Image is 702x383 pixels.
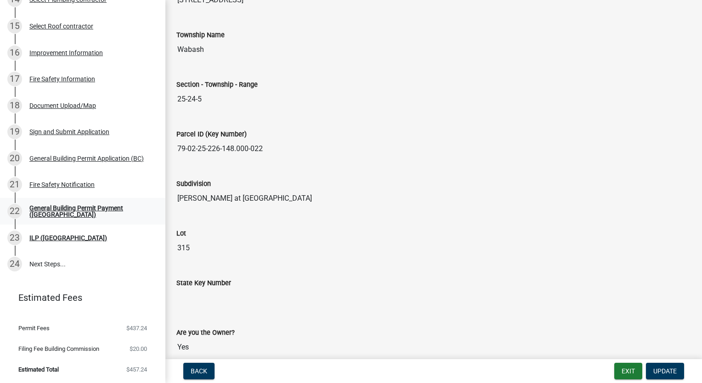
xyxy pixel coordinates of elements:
div: Sign and Submit Application [29,129,109,135]
div: Select Roof contractor [29,23,93,29]
div: Document Upload/Map [29,102,96,109]
div: General Building Permit Application (BC) [29,155,144,162]
div: 15 [7,19,22,34]
label: Parcel ID (Key Number) [176,131,247,138]
button: Update [646,363,684,379]
button: Exit [614,363,642,379]
label: Lot [176,231,186,237]
div: 17 [7,72,22,86]
span: Estimated Total [18,366,59,372]
label: Are you the Owner? [176,330,235,336]
span: Filing Fee Building Commission [18,346,99,352]
label: Township Name [176,32,225,39]
div: 24 [7,257,22,271]
div: Fire Safety Information [29,76,95,82]
span: Update [653,367,677,375]
div: 19 [7,124,22,139]
button: Back [183,363,215,379]
span: $437.24 [126,325,147,331]
div: Improvement Information [29,50,103,56]
label: Section - Township - Range [176,82,258,88]
div: 21 [7,177,22,192]
div: 23 [7,231,22,245]
span: Back [191,367,207,375]
div: General Building Permit Payment ([GEOGRAPHIC_DATA]) [29,205,151,218]
span: $457.24 [126,366,147,372]
div: 18 [7,98,22,113]
label: Subdivision [176,181,211,187]
div: Fire Safety Notification [29,181,95,188]
div: 16 [7,45,22,60]
span: $20.00 [130,346,147,352]
div: 20 [7,151,22,166]
div: ILP ([GEOGRAPHIC_DATA]) [29,235,107,241]
label: State Key Number [176,280,231,287]
a: Estimated Fees [7,288,151,307]
div: 22 [7,204,22,219]
span: Permit Fees [18,325,50,331]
